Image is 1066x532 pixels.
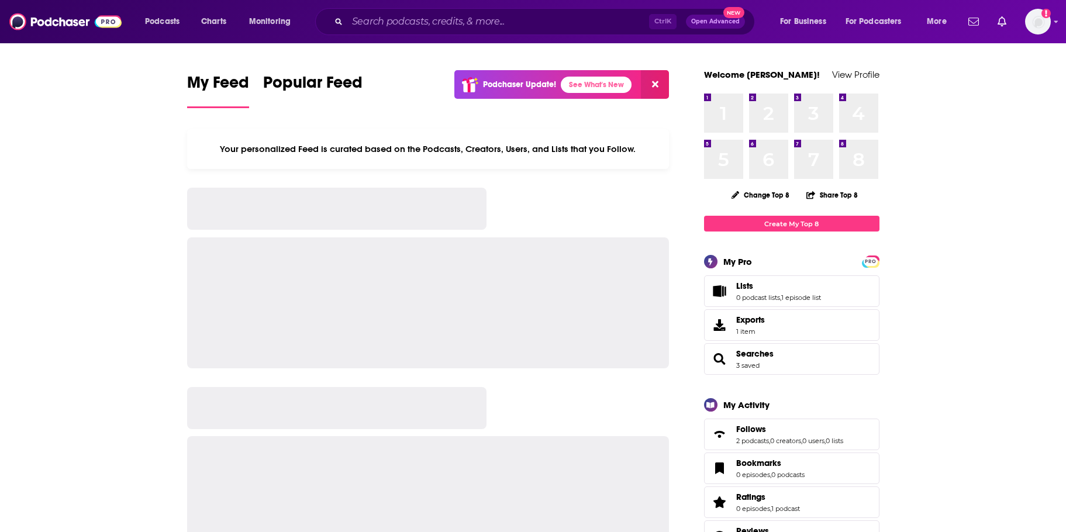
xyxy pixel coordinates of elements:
[483,80,556,89] p: Podchaser Update!
[708,426,732,443] a: Follows
[772,12,841,31] button: open menu
[241,12,306,31] button: open menu
[736,424,766,434] span: Follows
[736,492,800,502] a: Ratings
[736,505,770,513] a: 0 episodes
[704,343,879,375] span: Searches
[964,12,984,32] a: Show notifications dropdown
[736,437,769,445] a: 2 podcasts
[736,327,765,336] span: 1 item
[781,293,821,302] a: 1 episode list
[347,12,649,31] input: Search podcasts, credits, & more...
[725,188,797,202] button: Change Top 8
[704,275,879,307] span: Lists
[780,293,781,302] span: ,
[691,19,740,25] span: Open Advanced
[736,458,805,468] a: Bookmarks
[137,12,195,31] button: open menu
[704,69,820,80] a: Welcome [PERSON_NAME]!
[326,8,766,35] div: Search podcasts, credits, & more...
[708,317,732,333] span: Exports
[1025,9,1051,34] img: User Profile
[708,460,732,476] a: Bookmarks
[838,12,919,31] button: open menu
[561,77,632,93] a: See What's New
[249,13,291,30] span: Monitoring
[826,437,843,445] a: 0 lists
[736,458,781,468] span: Bookmarks
[770,437,801,445] a: 0 creators
[780,13,826,30] span: For Business
[736,315,765,325] span: Exports
[1025,9,1051,34] span: Logged in as Ashley_Beenen
[187,72,249,108] a: My Feed
[864,257,878,266] span: PRO
[704,309,879,341] a: Exports
[263,72,363,108] a: Popular Feed
[723,399,770,410] div: My Activity
[927,13,947,30] span: More
[736,492,765,502] span: Ratings
[770,505,771,513] span: ,
[1041,9,1051,18] svg: Add a profile image
[770,471,771,479] span: ,
[802,437,824,445] a: 0 users
[832,69,879,80] a: View Profile
[704,419,879,450] span: Follows
[263,72,363,99] span: Popular Feed
[9,11,122,33] img: Podchaser - Follow, Share and Rate Podcasts
[736,361,760,369] a: 3 saved
[1025,9,1051,34] button: Show profile menu
[704,486,879,518] span: Ratings
[736,281,821,291] a: Lists
[769,437,770,445] span: ,
[649,14,677,29] span: Ctrl K
[736,281,753,291] span: Lists
[723,256,752,267] div: My Pro
[201,13,226,30] span: Charts
[771,505,800,513] a: 1 podcast
[806,184,858,206] button: Share Top 8
[919,12,961,31] button: open menu
[704,452,879,484] span: Bookmarks
[145,13,180,30] span: Podcasts
[708,351,732,367] a: Searches
[846,13,902,30] span: For Podcasters
[736,424,843,434] a: Follows
[708,283,732,299] a: Lists
[864,257,878,265] a: PRO
[824,437,826,445] span: ,
[704,216,879,232] a: Create My Top 8
[187,129,670,169] div: Your personalized Feed is curated based on the Podcasts, Creators, Users, and Lists that you Follow.
[993,12,1011,32] a: Show notifications dropdown
[723,7,744,18] span: New
[187,72,249,99] span: My Feed
[686,15,745,29] button: Open AdvancedNew
[736,293,780,302] a: 0 podcast lists
[736,471,770,479] a: 0 episodes
[771,471,805,479] a: 0 podcasts
[194,12,233,31] a: Charts
[801,437,802,445] span: ,
[708,494,732,510] a: Ratings
[736,348,774,359] a: Searches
